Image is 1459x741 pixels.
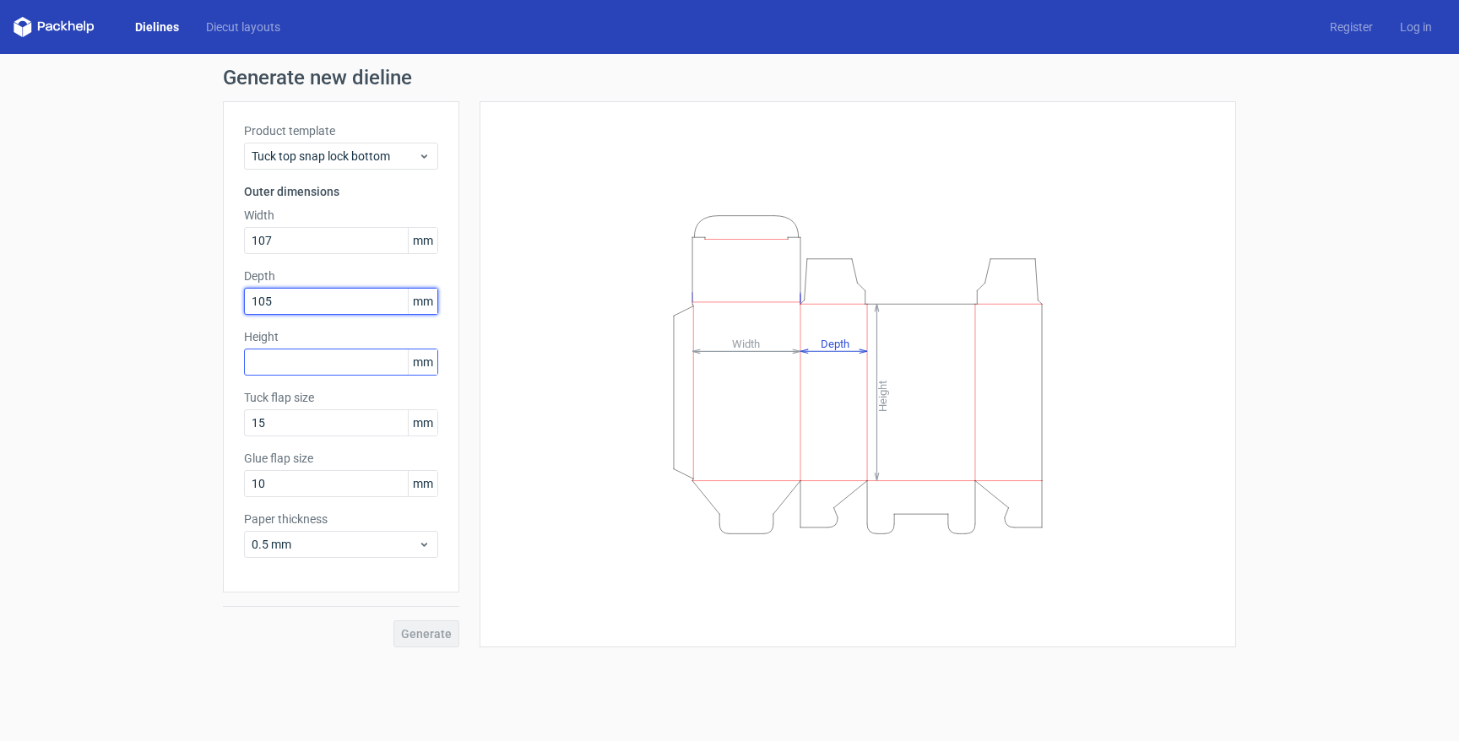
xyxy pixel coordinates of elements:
a: Log in [1386,19,1445,35]
span: mm [408,471,437,496]
span: mm [408,349,437,375]
label: Product template [244,122,438,139]
tspan: Height [876,380,889,411]
span: mm [408,228,437,253]
span: mm [408,410,437,435]
label: Depth [244,268,438,284]
a: Dielines [122,19,193,35]
a: Register [1316,19,1386,35]
span: mm [408,289,437,314]
span: Tuck top snap lock bottom [252,148,418,165]
span: 0.5 mm [252,536,418,553]
label: Glue flap size [244,450,438,467]
label: Tuck flap size [244,389,438,406]
tspan: Width [732,337,760,349]
a: Diecut layouts [193,19,294,35]
tspan: Depth [821,337,849,349]
label: Height [244,328,438,345]
h3: Outer dimensions [244,183,438,200]
label: Paper thickness [244,511,438,527]
label: Width [244,207,438,224]
h1: Generate new dieline [223,68,1236,88]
